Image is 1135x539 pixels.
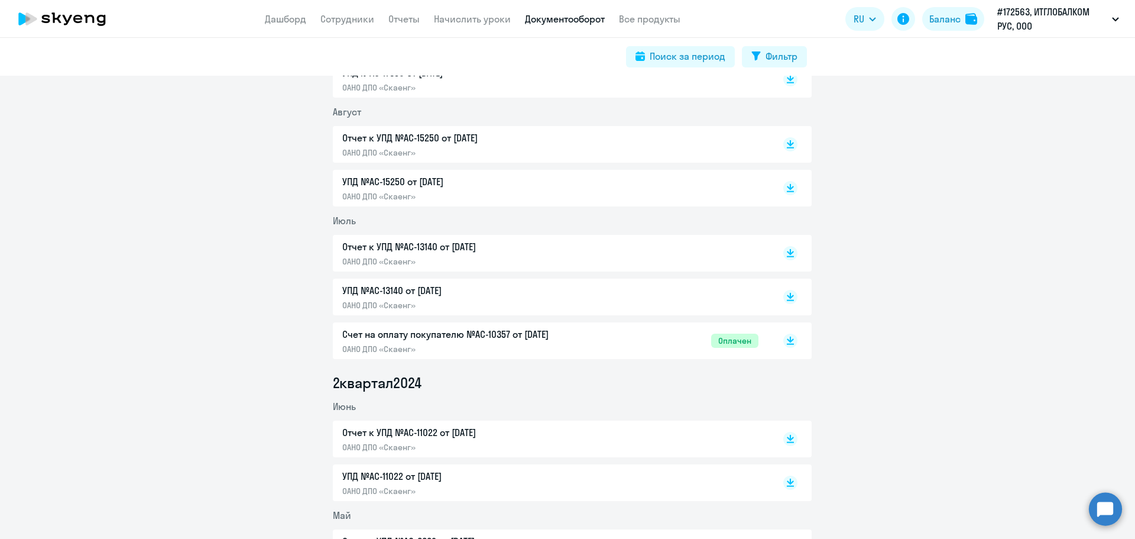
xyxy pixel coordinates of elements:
a: УПД №AC-13140 от [DATE]ОАНО ДПО «Скаенг» [342,283,758,311]
div: Поиск за период [650,49,725,63]
p: Отчет к УПД №AC-15250 от [DATE] [342,131,591,145]
span: Май [333,509,351,521]
p: Счет на оплату покупателю №AC-10357 от [DATE] [342,327,591,341]
button: RU [845,7,884,31]
span: Август [333,106,361,118]
p: Отчет к УПД №AC-11022 от [DATE] [342,425,591,440]
a: Документооборот [525,13,605,25]
p: ОАНО ДПО «Скаенг» [342,82,591,93]
a: Счет на оплату покупателю №AC-10357 от [DATE]ОАНО ДПО «Скаенг»Оплачен [342,327,758,354]
button: Поиск за период [626,46,735,67]
p: ОАНО ДПО «Скаенг» [342,191,591,202]
p: ОАНО ДПО «Скаенг» [342,442,591,453]
span: RU [854,12,864,26]
a: УПД №AC-17359 от [DATE]ОАНО ДПО «Скаенг» [342,66,758,93]
span: Оплачен [711,334,758,348]
p: УПД №AC-15250 от [DATE] [342,175,591,189]
p: Отчет к УПД №AC-13140 от [DATE] [342,240,591,254]
button: Фильтр [742,46,807,67]
div: Фильтр [766,49,797,63]
div: Баланс [929,12,961,26]
a: Сотрудники [320,13,374,25]
span: Июнь [333,401,356,412]
p: #172563, ИТГЛОБАЛКОМ РУС, ООО [997,5,1107,33]
span: Июль [333,215,356,227]
p: ОАНО ДПО «Скаенг» [342,300,591,311]
p: УПД №AC-11022 от [DATE] [342,469,591,483]
p: ОАНО ДПО «Скаенг» [342,486,591,496]
a: УПД №AC-11022 от [DATE]ОАНО ДПО «Скаенг» [342,469,758,496]
a: Начислить уроки [434,13,511,25]
a: Отчет к УПД №AC-13140 от [DATE]ОАНО ДПО «Скаенг» [342,240,758,267]
img: balance [965,13,977,25]
li: 2 квартал 2024 [333,373,812,392]
p: ОАНО ДПО «Скаенг» [342,147,591,158]
p: ОАНО ДПО «Скаенг» [342,256,591,267]
a: Отчеты [388,13,420,25]
p: УПД №AC-13140 от [DATE] [342,283,591,298]
a: Дашборд [265,13,306,25]
p: ОАНО ДПО «Скаенг» [342,344,591,354]
a: Отчет к УПД №AC-11022 от [DATE]ОАНО ДПО «Скаенг» [342,425,758,453]
button: #172563, ИТГЛОБАЛКОМ РУС, ООО [991,5,1125,33]
a: Все продукты [619,13,680,25]
a: УПД №AC-15250 от [DATE]ОАНО ДПО «Скаенг» [342,175,758,202]
a: Отчет к УПД №AC-15250 от [DATE]ОАНО ДПО «Скаенг» [342,131,758,158]
button: Балансbalance [922,7,984,31]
